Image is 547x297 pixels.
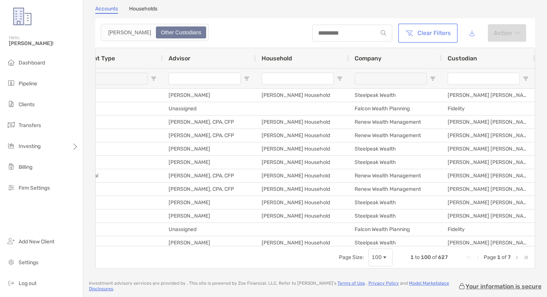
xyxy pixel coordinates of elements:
[466,283,541,290] p: Your information is secure
[7,257,16,266] img: settings icon
[523,76,529,82] button: Open Filter Menu
[7,278,16,287] img: logout icon
[262,73,334,85] input: Household Filter Input
[514,255,520,260] div: Next Page
[442,89,535,102] div: [PERSON_NAME] [PERSON_NAME]
[349,156,442,169] div: Steelpeak Wealth
[372,254,382,260] div: 100
[7,237,16,246] img: add_new_client icon
[515,31,520,35] img: arrow
[169,73,241,85] input: Advisor Filter Input
[9,40,79,47] span: [PERSON_NAME]!
[19,259,38,266] span: Settings
[7,141,16,150] img: investing icon
[349,89,442,102] div: Steelpeak Wealth
[163,223,256,236] div: Unassigned
[338,281,365,286] a: Terms of Use
[163,102,256,115] div: Unassigned
[19,164,32,170] span: Billing
[7,183,16,192] img: firm-settings icon
[349,209,442,222] div: Steelpeak Wealth
[349,183,442,196] div: Renew Wealth Management
[349,236,442,249] div: Steelpeak Wealth
[256,129,349,142] div: [PERSON_NAME] Household
[129,6,157,14] a: Households
[442,236,535,249] div: [PERSON_NAME] [PERSON_NAME]
[89,281,458,292] p: Investment advisory services are provided by . This site is powered by Zoe Financial, LLC. Refer ...
[163,196,256,209] div: [PERSON_NAME]
[7,120,16,129] img: transfers icon
[89,281,449,291] a: Model Marketplace Disclosures
[19,143,41,149] span: Investing
[381,30,386,36] img: input icon
[262,55,292,62] span: Household
[349,129,442,142] div: Renew Wealth Management
[421,254,431,260] span: 100
[163,169,256,182] div: [PERSON_NAME], CPA, CFP
[475,255,481,260] div: Previous Page
[432,254,437,260] span: of
[442,156,535,169] div: [PERSON_NAME] [PERSON_NAME]
[368,281,399,286] a: Privacy Policy
[502,254,506,260] span: of
[163,236,256,249] div: [PERSON_NAME]
[442,209,535,222] div: [PERSON_NAME] [PERSON_NAME]
[256,169,349,182] div: [PERSON_NAME] Household
[7,99,16,108] img: clients icon
[497,254,500,260] span: 1
[19,280,36,287] span: Log out
[256,196,349,209] div: [PERSON_NAME] Household
[355,55,381,62] span: Company
[163,116,256,129] div: [PERSON_NAME], CPA, CFP
[70,129,163,142] div: Default
[442,223,535,236] div: Fidelity
[442,116,535,129] div: [PERSON_NAME] [PERSON_NAME]
[256,209,349,222] div: [PERSON_NAME] Household
[101,24,209,41] div: segmented control
[256,116,349,129] div: [PERSON_NAME] Household
[19,238,54,245] span: Add New Client
[256,156,349,169] div: [PERSON_NAME] Household
[349,169,442,182] div: Renew Wealth Management
[337,76,343,82] button: Open Filter Menu
[438,254,448,260] span: 627
[256,236,349,249] div: [PERSON_NAME] Household
[410,254,414,260] span: 1
[169,55,191,62] span: Advisor
[244,76,250,82] button: Open Filter Menu
[442,169,535,182] div: [PERSON_NAME] [PERSON_NAME]
[256,89,349,102] div: [PERSON_NAME] Household
[523,255,529,260] div: Last Page
[415,254,420,260] span: to
[104,27,155,38] div: Zoe
[163,183,256,196] div: [PERSON_NAME], CPA, CFP
[442,142,535,155] div: [PERSON_NAME] [PERSON_NAME]
[163,142,256,155] div: [PERSON_NAME]
[349,116,442,129] div: Renew Wealth Management
[9,3,36,30] img: Zoe Logo
[349,223,442,236] div: Falcon Wealth Planning
[448,55,477,62] span: Custodian
[157,27,205,38] div: Other Custodians
[151,76,157,82] button: Open Filter Menu
[7,162,16,171] img: billing icon
[349,196,442,209] div: Steelpeak Wealth
[488,24,526,42] button: Actionarrow
[400,25,456,41] button: Clear Filters
[70,169,163,182] div: Individual
[7,79,16,88] img: pipeline icon
[442,196,535,209] div: [PERSON_NAME] [PERSON_NAME]
[448,73,520,85] input: Custodian Filter Input
[19,101,35,108] span: Clients
[7,58,16,67] img: dashboard icon
[19,60,45,66] span: Dashboard
[349,142,442,155] div: Steelpeak Wealth
[163,89,256,102] div: [PERSON_NAME]
[256,142,349,155] div: [PERSON_NAME] Household
[70,102,163,115] div: Default
[163,156,256,169] div: [PERSON_NAME]
[256,183,349,196] div: [PERSON_NAME] Household
[163,209,256,222] div: [PERSON_NAME]
[442,129,535,142] div: [PERSON_NAME] [PERSON_NAME]
[430,76,436,82] button: Open Filter Menu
